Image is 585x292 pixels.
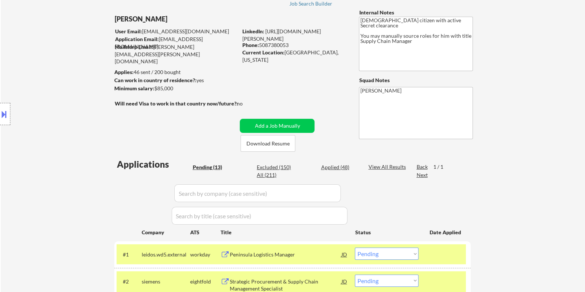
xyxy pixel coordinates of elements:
[117,160,190,169] div: Applications
[368,163,408,171] div: View All Results
[114,44,153,50] strong: Mailslurp Email:
[115,28,237,35] div: [EMAIL_ADDRESS][DOMAIN_NAME]
[141,251,190,258] div: leidos.wd5.external
[114,85,154,91] strong: Minimum salary:
[229,251,341,258] div: Peninsula Logistics Manager
[190,251,220,258] div: workday
[190,229,220,236] div: ATS
[236,100,258,107] div: no
[340,275,348,288] div: JD
[172,207,347,225] input: Search by title (case sensitive)
[220,229,348,236] div: Title
[257,171,294,179] div: All (211)
[115,28,142,34] strong: User Email:
[242,28,264,34] strong: LinkedIn:
[242,41,347,49] div: 5087380053
[141,278,190,285] div: siemens
[433,163,450,171] div: 1 / 1
[114,68,237,76] div: 46 sent / 200 bought
[115,36,237,50] div: [EMAIL_ADDRESS][DOMAIN_NAME]
[141,229,190,236] div: Company
[115,36,158,42] strong: Application Email:
[114,77,196,83] strong: Can work in country of residence?:
[174,184,341,202] input: Search by company (case sensitive)
[355,225,418,239] div: Status
[190,278,220,285] div: eightfold
[242,28,320,42] a: [URL][DOMAIN_NAME][PERSON_NAME]
[416,163,428,171] div: Back
[429,229,462,236] div: Date Applied
[114,77,235,84] div: yes
[122,251,135,258] div: #1
[122,278,135,285] div: #2
[241,135,295,152] button: Download Resume
[416,171,428,179] div: Next
[114,85,237,92] div: $85,000
[359,9,473,16] div: Internal Notes
[192,164,229,171] div: Pending (13)
[359,77,473,84] div: Squad Notes
[242,49,284,56] strong: Current Location:
[242,42,259,48] strong: Phone:
[114,43,237,65] div: [PERSON_NAME][EMAIL_ADDRESS][PERSON_NAME][DOMAIN_NAME]
[257,164,294,171] div: Excluded (150)
[114,14,266,24] div: [PERSON_NAME]
[240,119,315,133] button: Add a Job Manually
[289,1,333,6] div: Job Search Builder
[242,49,347,63] div: [GEOGRAPHIC_DATA], [US_STATE]
[289,1,333,8] a: Job Search Builder
[340,248,348,261] div: JD
[114,100,238,107] strong: Will need Visa to work in that country now/future?:
[321,164,358,171] div: Applied (48)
